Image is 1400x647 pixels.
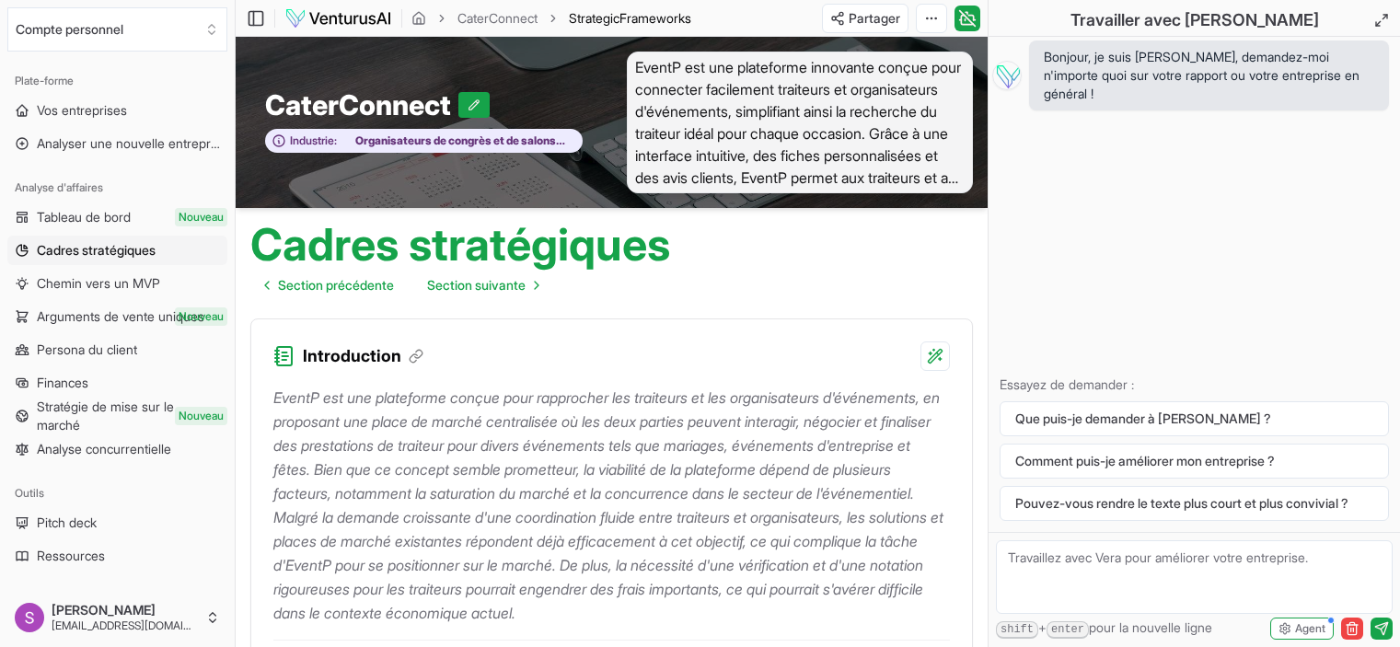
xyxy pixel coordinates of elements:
font: Nouveau [179,409,224,422]
font: Nouveau [179,210,224,224]
font: Section suivante [427,277,526,293]
a: Tableau de bordNouveau [7,202,227,232]
a: Ressources [7,541,227,571]
img: ACg8ocL2jVy225UQ9XGPHmyHeFFnEuzcNt3RggNsslju3-bTlFMO=s96-c [15,603,44,632]
button: Pouvez-vous rendre le texte plus court et plus convivial ? [1000,486,1389,521]
font: EventP est une plateforme conçue pour rapprocher les traiteurs et les organisateurs d'événements,... [273,388,943,622]
font: Pitch deck [37,514,97,530]
font: Vos entreprises [37,102,127,118]
img: logo [284,7,392,29]
font: [PERSON_NAME] [52,602,156,618]
font: Essayez de demander : [1000,376,1134,392]
a: Analyser une nouvelle entreprise [7,129,227,158]
kbd: shift [996,621,1038,639]
font: Plate-forme [15,74,74,87]
button: Comment puis-je améliorer mon entreprise ? [1000,444,1389,479]
font: Compte personnel [16,21,123,37]
button: Que puis-je demander à [PERSON_NAME] ? [1000,401,1389,436]
font: [EMAIL_ADDRESS][DOMAIN_NAME] [52,618,231,632]
font: Bonjour, je suis [PERSON_NAME], demandez-moi n'importe quoi sur votre rapport ou votre entreprise... [1044,49,1360,101]
a: CaterConnect [457,9,538,28]
font: Persona du client [37,341,137,357]
a: Vos entreprises [7,96,227,125]
font: + [1038,619,1047,635]
font: Pouvez-vous rendre le texte plus court et plus convivial ? [1015,495,1348,511]
font: pour la nouvelle ligne [1089,619,1212,635]
font: Organisateurs de congrès et de salons professionnels [355,133,565,162]
font: Arguments de vente uniques [37,308,204,324]
font: Outils [15,486,44,500]
a: Stratégie de mise sur le marchéNouveau [7,401,227,431]
a: Aller à la page suivante [412,267,553,304]
font: CaterConnect [457,10,538,26]
a: Chemin vers un MVP [7,269,227,298]
nav: pagination [250,267,553,304]
a: Analyse concurrentielle [7,434,227,464]
font: Tableau de bord [37,209,131,225]
nav: fil d'Ariane [411,9,691,28]
font: Analyse d'affaires [15,180,103,194]
font: Travailler avec [PERSON_NAME] [1070,10,1319,29]
font: Partager [849,10,900,26]
font: Finances [37,375,88,390]
font: Cadres stratégiques [37,242,156,258]
a: Persona du client [7,335,227,364]
font: Section précédente [278,277,394,293]
img: Véra [992,61,1022,90]
font: Nouveau [179,309,224,323]
font: Ressources [37,548,105,563]
button: Sélectionnez une organisation [7,7,227,52]
a: Finances [7,368,227,398]
a: Pitch deck [7,508,227,537]
kbd: enter [1047,621,1089,639]
span: Frameworks [619,10,691,26]
button: Agent [1270,618,1334,640]
a: Cadres stratégiques [7,236,227,265]
a: Arguments de vente uniquesNouveau [7,302,227,331]
button: [PERSON_NAME][EMAIL_ADDRESS][DOMAIN_NAME] [7,595,227,640]
font: Introduction [303,346,401,365]
font: Que puis-je demander à [PERSON_NAME] ? [1015,410,1271,426]
font: EventP est une plateforme innovante conçue pour connecter facilement traiteurs et organisateurs d... [635,58,964,231]
font: Agent [1295,621,1325,635]
font: Chemin vers un MVP [37,275,160,291]
font: Comment puis-je améliorer mon entreprise ? [1015,453,1275,468]
font: Analyser une nouvelle entreprise [37,135,227,151]
a: Aller à la page précédente [250,267,409,304]
button: Partager [822,4,908,33]
font: Cadres stratégiques [250,217,670,272]
font: CaterConnect [265,88,451,121]
font: Analyse concurrentielle [37,441,171,456]
font: Industrie: [290,133,337,147]
span: StrategicFrameworks [569,9,691,28]
button: Industrie:Organisateurs de congrès et de salons professionnels [265,129,583,154]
